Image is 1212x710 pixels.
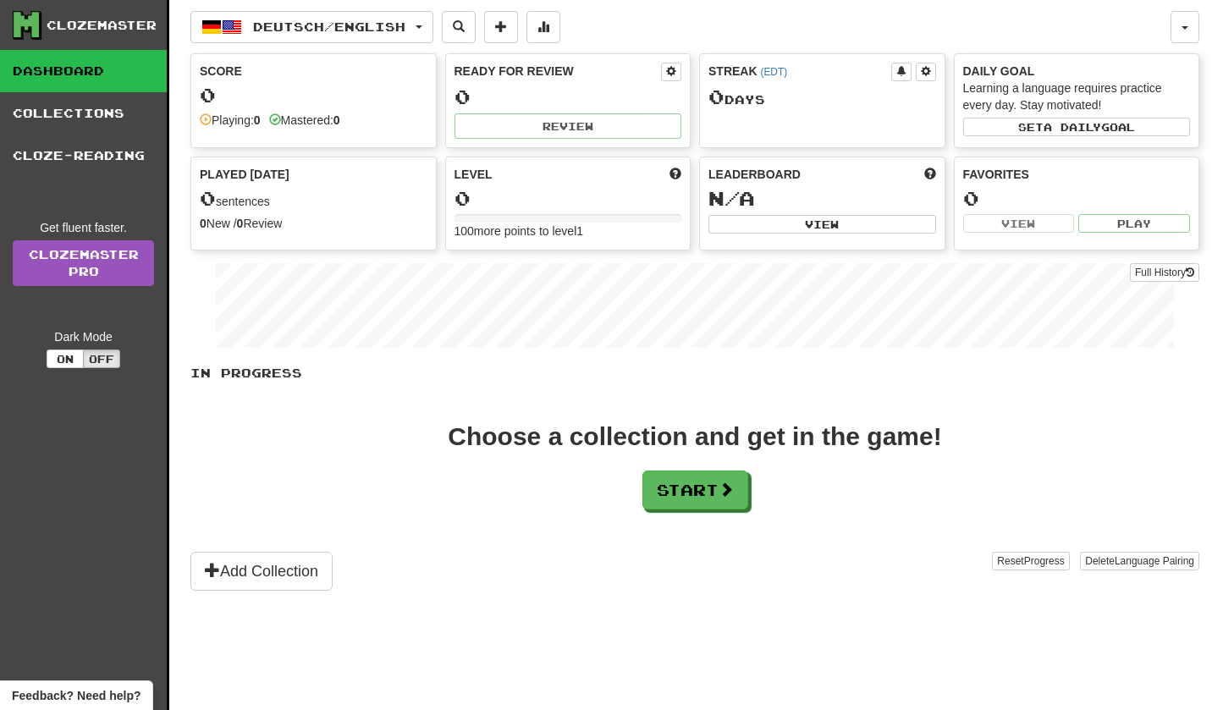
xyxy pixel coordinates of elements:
span: Progress [1024,555,1065,567]
div: Score [200,63,427,80]
button: Seta dailygoal [963,118,1191,136]
div: Ready for Review [454,63,662,80]
button: More stats [526,11,560,43]
button: Search sentences [442,11,476,43]
span: 0 [708,85,724,108]
button: Review [454,113,682,139]
strong: 0 [200,217,207,230]
div: New / Review [200,215,427,232]
p: In Progress [190,365,1199,382]
strong: 0 [237,217,244,230]
span: Played [DATE] [200,166,289,183]
button: View [708,215,936,234]
div: Favorites [963,166,1191,183]
span: Deutsch / English [253,19,405,34]
div: Playing: [200,112,261,129]
div: 0 [454,86,682,107]
button: ResetProgress [992,552,1069,570]
span: N/A [708,186,755,210]
div: Day s [708,86,936,108]
button: Play [1078,214,1190,233]
span: Language Pairing [1115,555,1194,567]
button: Start [642,471,748,509]
div: Choose a collection and get in the game! [448,424,941,449]
div: Get fluent faster. [13,219,154,236]
span: 0 [200,186,216,210]
div: sentences [200,188,427,210]
div: Daily Goal [963,63,1191,80]
div: Learning a language requires practice every day. Stay motivated! [963,80,1191,113]
div: Dark Mode [13,328,154,345]
div: 0 [200,85,427,106]
span: This week in points, UTC [924,166,936,183]
div: 0 [454,188,682,209]
button: Off [83,349,120,368]
button: DeleteLanguage Pairing [1080,552,1199,570]
span: Score more points to level up [669,166,681,183]
span: Leaderboard [708,166,801,183]
span: Level [454,166,493,183]
button: On [47,349,84,368]
button: Deutsch/English [190,11,433,43]
div: Streak [708,63,891,80]
div: 0 [963,188,1191,209]
button: View [963,214,1075,233]
span: a daily [1044,121,1101,133]
a: (EDT) [760,66,787,78]
a: ClozemasterPro [13,240,154,286]
span: Open feedback widget [12,687,140,704]
div: Clozemaster [47,17,157,34]
strong: 0 [254,113,261,127]
div: 100 more points to level 1 [454,223,682,239]
button: Full History [1130,263,1199,282]
button: Add sentence to collection [484,11,518,43]
div: Mastered: [269,112,340,129]
button: Add Collection [190,552,333,591]
strong: 0 [333,113,340,127]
